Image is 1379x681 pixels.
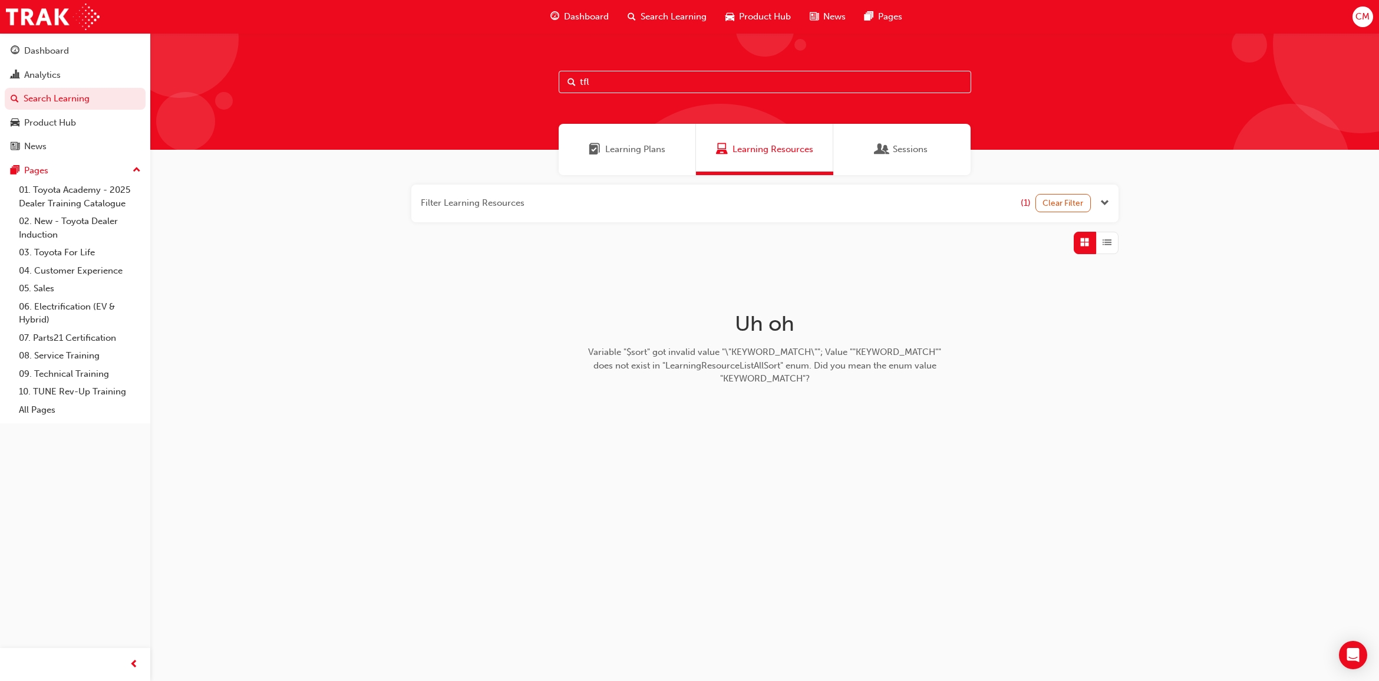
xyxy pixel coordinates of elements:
span: prev-icon [130,657,138,672]
a: News [5,136,146,157]
a: Learning PlansLearning Plans [559,124,696,175]
div: Pages [24,164,48,177]
a: 01. Toyota Academy - 2025 Dealer Training Catalogue [14,181,146,212]
button: Pages [5,160,146,182]
button: Clear Filter [1035,194,1091,212]
button: DashboardAnalyticsSearch LearningProduct HubNews [5,38,146,160]
span: News [823,10,846,24]
span: car-icon [11,118,19,129]
a: 08. Service Training [14,347,146,365]
a: Dashboard [5,40,146,62]
span: guage-icon [550,9,559,24]
span: Sessions [876,143,888,156]
a: guage-iconDashboard [541,5,618,29]
a: 06. Electrification (EV & Hybrid) [14,298,146,329]
a: 07. Parts21 Certification [14,329,146,347]
div: Open Intercom Messenger [1339,641,1367,669]
a: Product Hub [5,112,146,134]
span: Learning Plans [589,143,601,156]
span: Learning Plans [605,143,665,156]
span: guage-icon [11,46,19,57]
span: Learning Resources [716,143,728,156]
a: news-iconNews [800,5,855,29]
span: CM [1355,10,1370,24]
a: 09. Technical Training [14,365,146,383]
span: search-icon [11,94,19,104]
span: car-icon [725,9,734,24]
div: Dashboard [24,44,69,58]
span: Dashboard [564,10,609,24]
span: chart-icon [11,70,19,81]
span: pages-icon [865,9,873,24]
a: search-iconSearch Learning [618,5,716,29]
a: 10. TUNE Rev-Up Training [14,383,146,401]
span: news-icon [810,9,819,24]
a: pages-iconPages [855,5,912,29]
span: Sessions [893,143,928,156]
span: Product Hub [739,10,791,24]
button: Open the filter [1100,196,1109,210]
span: up-icon [133,163,141,178]
button: CM [1352,6,1373,27]
div: News [24,140,47,153]
a: 03. Toyota For Life [14,244,146,262]
div: Analytics [24,68,61,82]
div: Variable "$sort" got invalid value "\"KEYWORD_MATCH\""; Value ""KEYWORD_MATCH"" does not exist in... [578,346,952,386]
img: Trak [6,4,100,30]
h1: Uh oh [578,311,952,337]
a: 02. New - Toyota Dealer Induction [14,212,146,244]
span: Grid [1080,236,1089,249]
a: Analytics [5,64,146,86]
a: Learning ResourcesLearning Resources [696,124,833,175]
a: car-iconProduct Hub [716,5,800,29]
a: 05. Sales [14,279,146,298]
span: List [1103,236,1111,249]
a: 04. Customer Experience [14,262,146,280]
span: search-icon [628,9,636,24]
a: SessionsSessions [833,124,971,175]
div: Product Hub [24,116,76,130]
span: Pages [878,10,902,24]
span: news-icon [11,142,19,152]
a: All Pages [14,401,146,419]
span: Learning Resources [733,143,813,156]
span: pages-icon [11,166,19,176]
a: Search Learning [5,88,146,110]
span: Search Learning [641,10,707,24]
input: Search... [559,71,971,93]
span: Search [568,75,576,89]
